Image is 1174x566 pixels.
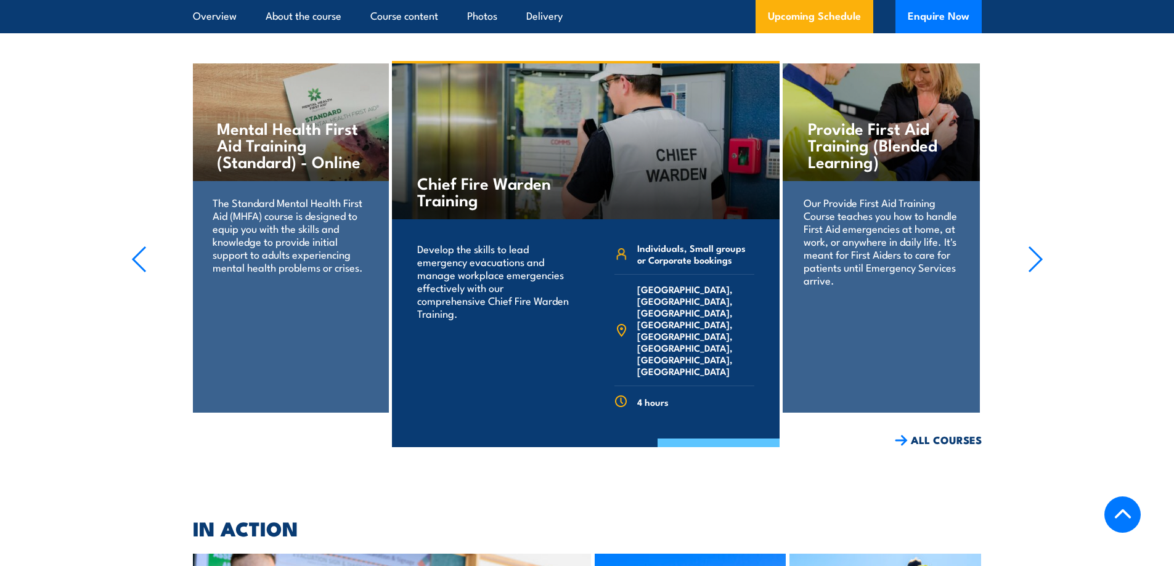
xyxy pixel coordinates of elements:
[658,439,780,471] a: COURSE DETAILS
[637,396,669,408] span: 4 hours
[804,196,958,286] p: Our Provide First Aid Training Course teaches you how to handle First Aid emergencies at home, at...
[417,242,569,320] p: Develop the skills to lead emergency evacuations and manage workplace emergencies effectively wit...
[417,174,562,208] h4: Chief Fire Warden Training
[193,519,982,536] h2: IN ACTION
[637,242,754,265] span: Individuals, Small groups or Corporate bookings
[637,283,754,377] span: [GEOGRAPHIC_DATA], [GEOGRAPHIC_DATA], [GEOGRAPHIC_DATA], [GEOGRAPHIC_DATA], [GEOGRAPHIC_DATA], [G...
[213,196,367,273] p: The Standard Mental Health First Aid (MHFA) course is designed to equip you with the skills and k...
[895,433,982,447] a: ALL COURSES
[217,119,363,169] h4: Mental Health First Aid Training (Standard) - Online
[808,119,954,169] h4: Provide First Aid Training (Blended Learning)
